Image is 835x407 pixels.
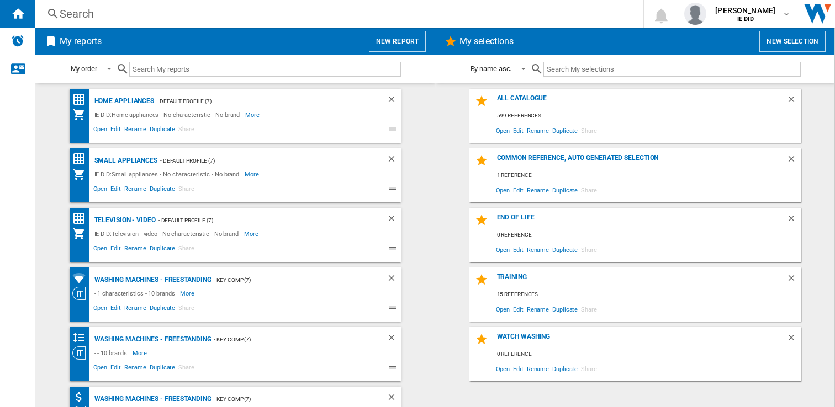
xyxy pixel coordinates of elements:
[525,361,551,376] span: Rename
[494,302,512,317] span: Open
[494,288,801,302] div: 15 references
[180,287,196,300] span: More
[72,168,92,181] div: My Assortment
[92,168,245,181] div: IE DID:Small appliances - No characteristic - No brand
[786,273,801,288] div: Delete
[211,273,364,287] div: - Key Comp (7)
[494,183,512,197] span: Open
[109,124,123,137] span: Edit
[148,303,177,316] span: Duplicate
[737,15,754,23] b: IE DID
[123,303,148,316] span: Rename
[387,392,401,406] div: Delete
[387,213,401,227] div: Delete
[551,183,579,197] span: Duplicate
[72,212,92,226] div: Price Matrix
[92,273,212,287] div: Washing machines - Freestanding
[109,243,123,256] span: Edit
[786,213,801,228] div: Delete
[579,183,599,197] span: Share
[92,287,181,300] div: - 1 characteristics - 10 brands
[57,31,104,52] h2: My reports
[525,242,551,257] span: Rename
[109,184,123,197] span: Edit
[387,273,401,287] div: Delete
[715,5,775,16] span: [PERSON_NAME]
[525,302,551,317] span: Rename
[211,333,364,346] div: - Key Comp (7)
[92,362,109,376] span: Open
[684,3,706,25] img: profile.jpg
[148,124,177,137] span: Duplicate
[71,65,97,73] div: My order
[177,124,196,137] span: Share
[551,123,579,138] span: Duplicate
[148,243,177,256] span: Duplicate
[525,123,551,138] span: Rename
[72,271,92,285] div: Retailers coverage
[494,361,512,376] span: Open
[494,154,786,169] div: Common reference, auto generated selection
[72,390,92,404] div: Retailers AVG price by brand
[471,65,512,73] div: By name asc.
[72,93,92,106] div: Price Matrix
[123,184,148,197] span: Rename
[244,227,260,240] span: More
[109,362,123,376] span: Edit
[579,302,599,317] span: Share
[543,62,800,77] input: Search My selections
[786,154,801,169] div: Delete
[245,108,261,121] span: More
[494,228,801,242] div: 0 reference
[92,108,246,121] div: IE DID:Home appliances - No characteristic - No brand
[129,62,401,77] input: Search My reports
[72,227,92,240] div: My Assortment
[511,361,525,376] span: Edit
[72,346,92,360] div: Category View
[494,333,786,347] div: watch washing
[759,31,826,52] button: New selection
[551,361,579,376] span: Duplicate
[786,333,801,347] div: Delete
[123,362,148,376] span: Rename
[579,361,599,376] span: Share
[92,124,109,137] span: Open
[511,123,525,138] span: Edit
[72,108,92,121] div: My Assortment
[387,154,401,168] div: Delete
[494,109,801,123] div: 599 references
[457,31,516,52] h2: My selections
[92,213,156,227] div: Television - video
[511,242,525,257] span: Edit
[494,169,801,183] div: 1 reference
[157,154,364,168] div: - Default profile (7)
[551,302,579,317] span: Duplicate
[109,303,123,316] span: Edit
[72,331,92,345] div: Retailers banding
[494,213,786,228] div: end of life
[786,94,801,109] div: Delete
[177,362,196,376] span: Share
[211,392,364,406] div: - Key Comp (7)
[245,168,261,181] span: More
[92,94,155,108] div: Home appliances
[72,287,92,300] div: Category View
[177,184,196,197] span: Share
[369,31,426,52] button: New report
[92,303,109,316] span: Open
[92,154,157,168] div: Small appliances
[387,94,401,108] div: Delete
[133,346,149,360] span: More
[123,124,148,137] span: Rename
[579,242,599,257] span: Share
[387,333,401,346] div: Delete
[494,94,786,109] div: All Catalogue
[494,347,801,361] div: 0 reference
[60,6,614,22] div: Search
[177,303,196,316] span: Share
[72,152,92,166] div: Price Matrix
[92,184,109,197] span: Open
[148,362,177,376] span: Duplicate
[92,227,244,240] div: IE DID:Television - video - No characteristic - No brand
[177,243,196,256] span: Share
